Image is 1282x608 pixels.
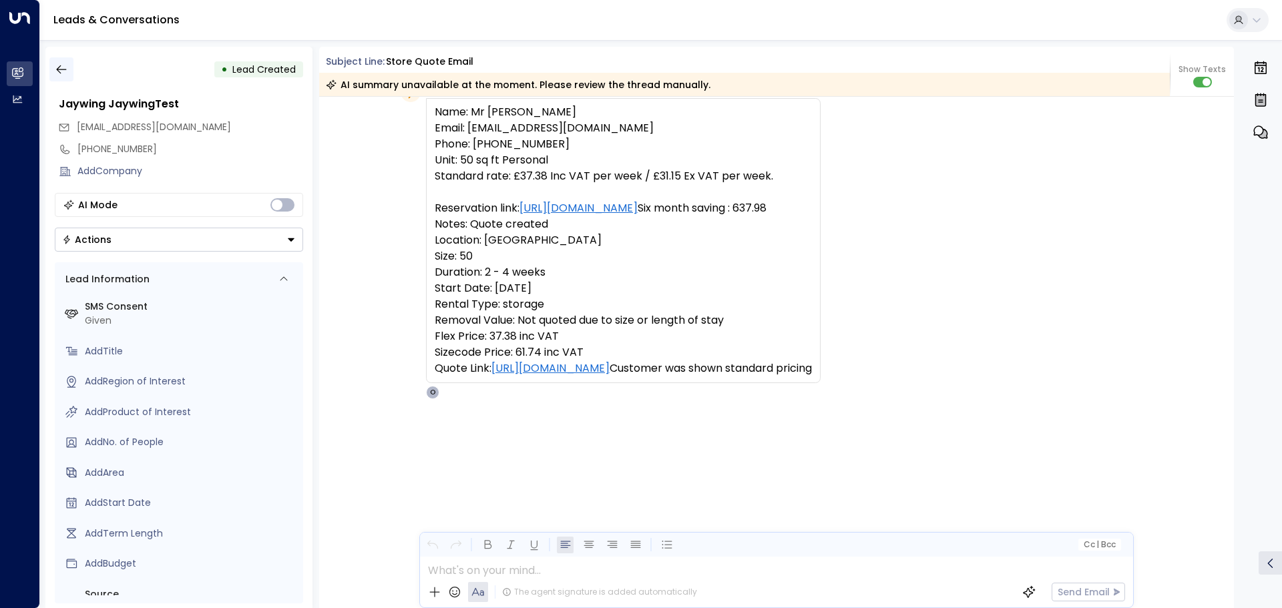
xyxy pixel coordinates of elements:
label: SMS Consent [85,300,298,314]
button: Redo [447,537,464,553]
div: AddBudget [85,557,298,571]
div: Actions [62,234,112,246]
span: | [1096,540,1099,549]
div: AddTerm Length [85,527,298,541]
div: Button group with a nested menu [55,228,303,252]
div: AddArea [85,466,298,480]
div: • [221,57,228,81]
button: Undo [424,537,441,553]
pre: Name: Mr [PERSON_NAME] Email: [EMAIL_ADDRESS][DOMAIN_NAME] Phone: [PHONE_NUMBER] Unit: 50 sq ft P... [435,104,812,376]
div: AI summary unavailable at the moment. Please review the thread manually. [326,78,710,91]
span: jw@test.com [77,120,231,134]
span: Subject Line: [326,55,385,68]
div: Lead Information [61,272,150,286]
div: Jaywing JaywingTest [59,96,303,112]
button: Actions [55,228,303,252]
button: Cc|Bcc [1078,539,1120,551]
label: Source [85,587,298,601]
div: [PHONE_NUMBER] [77,142,303,156]
div: AddNo. of People [85,435,298,449]
span: Lead Created [232,63,296,76]
span: Show Texts [1179,63,1226,75]
div: AddRegion of Interest [85,374,298,388]
div: AddProduct of Interest [85,405,298,419]
div: AI Mode [78,198,118,212]
a: [URL][DOMAIN_NAME] [519,200,638,216]
a: Leads & Conversations [53,12,180,27]
span: Cc Bcc [1083,540,1115,549]
div: AddTitle [85,344,298,358]
div: Store Quote Email [386,55,473,69]
div: AddCompany [77,164,303,178]
span: [EMAIL_ADDRESS][DOMAIN_NAME] [77,120,231,133]
div: O [426,386,439,399]
div: AddStart Date [85,496,298,510]
div: The agent signature is added automatically [502,586,697,598]
a: [URL][DOMAIN_NAME] [491,360,610,376]
div: Given [85,314,298,328]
